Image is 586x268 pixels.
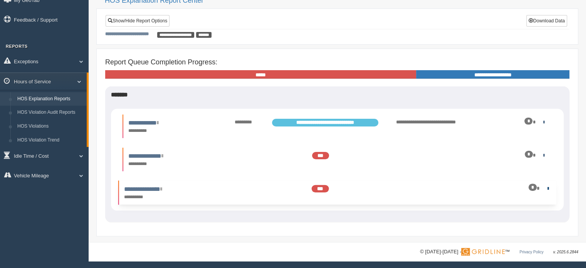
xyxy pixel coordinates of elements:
[118,181,556,205] li: Expand
[519,250,543,254] a: Privacy Policy
[526,15,567,27] button: Download Data
[553,250,578,254] span: v. 2025.6.2844
[123,148,552,171] li: Expand
[461,248,505,256] img: Gridline
[123,115,552,138] li: Expand
[14,92,87,106] a: HOS Explanation Reports
[14,106,87,120] a: HOS Violation Audit Reports
[105,59,569,66] h4: Report Queue Completion Progress:
[106,15,170,27] a: Show/Hide Report Options
[420,248,578,256] div: © [DATE]-[DATE] - ™
[14,120,87,133] a: HOS Violations
[14,133,87,147] a: HOS Violation Trend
